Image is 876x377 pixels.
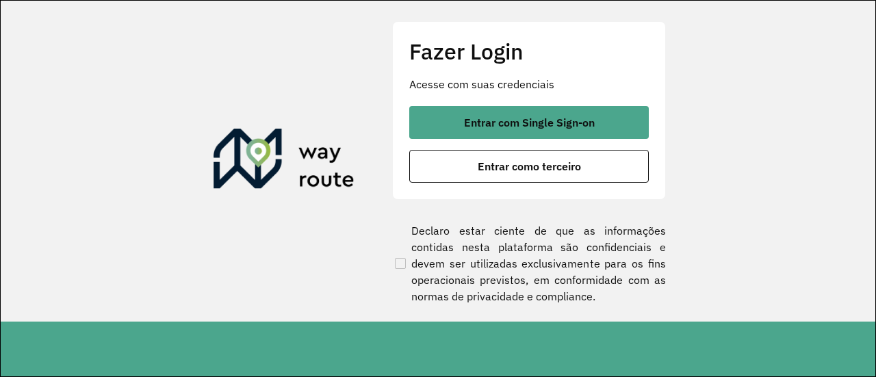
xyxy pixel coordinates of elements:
button: button [409,106,649,139]
span: Entrar com Single Sign-on [464,117,595,128]
label: Declaro estar ciente de que as informações contidas nesta plataforma são confidenciais e devem se... [392,222,666,304]
button: button [409,150,649,183]
img: Roteirizador AmbevTech [214,129,355,194]
span: Entrar como terceiro [478,161,581,172]
h2: Fazer Login [409,38,649,64]
p: Acesse com suas credenciais [409,76,649,92]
